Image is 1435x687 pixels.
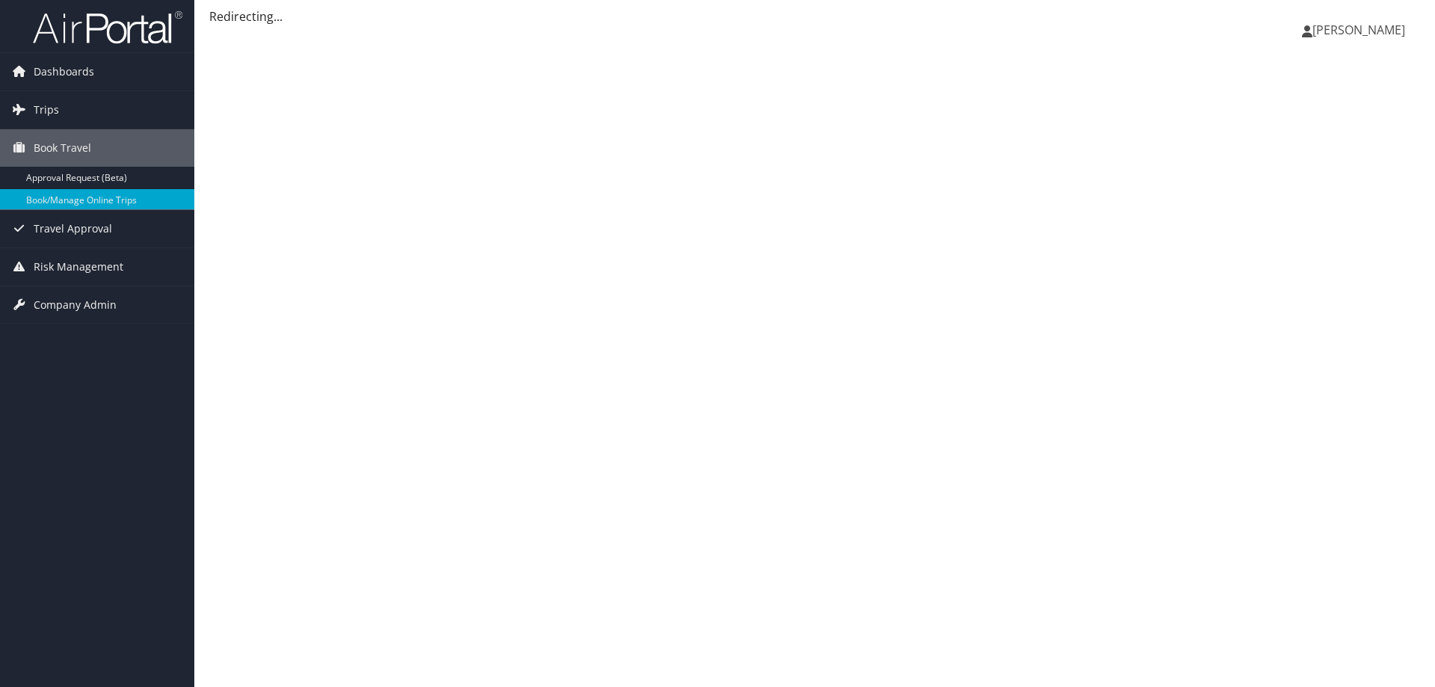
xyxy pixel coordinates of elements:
[34,210,112,247] span: Travel Approval
[1312,22,1405,38] span: [PERSON_NAME]
[34,129,91,167] span: Book Travel
[1302,7,1420,52] a: [PERSON_NAME]
[34,53,94,90] span: Dashboards
[209,7,1420,25] div: Redirecting...
[34,286,117,324] span: Company Admin
[33,10,182,45] img: airportal-logo.png
[34,91,59,129] span: Trips
[34,248,123,286] span: Risk Management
